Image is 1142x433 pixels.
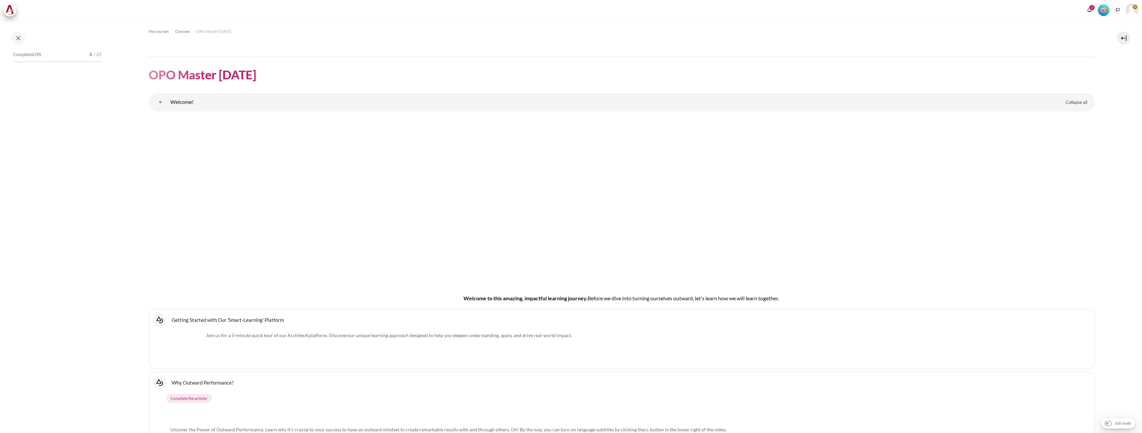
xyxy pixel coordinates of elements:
[149,67,256,83] h1: OPO Master [DATE]
[170,332,1073,339] p: Join us for a 5-minute quick tour of our ArchitecK platform. Discover
[175,29,190,35] span: Courses
[1095,4,1112,16] a: Level #1
[1098,4,1109,16] img: Level #1
[348,332,571,338] span: our unique learning approach designed to help you deepen understanding, apply, and drive real-wor...
[149,29,169,35] span: My courses
[650,427,727,432] span: button in the lower right of the video.
[196,29,231,35] span: OPO Master [DATE]
[348,332,572,338] span: .
[588,295,591,301] span: B
[1125,3,1139,17] a: User menu
[3,3,20,17] a: Architeck Architeck
[170,294,1074,302] h4: Welcome to this amazing, impactful learning journey.
[1085,5,1095,15] div: Show notification window with 2 new notifications
[171,396,207,401] span: Complete the activity
[1061,97,1092,108] a: Collapse all
[5,5,15,15] img: Architeck
[90,51,92,58] span: 0
[13,51,41,58] span: Completed 0%
[644,427,649,432] span: cc
[154,96,167,109] a: Welcome!
[175,28,190,36] a: Courses
[172,379,234,386] a: Why Outward Performance?
[591,295,779,301] span: efore we dive into turning ourselves outward, let's learn how we will learn together.
[1089,5,1095,10] div: 2
[13,50,102,69] a: Completed 0% 0 / 25
[166,393,1080,404] div: Completion requirements for Why Outward Performance?
[172,317,284,323] a: Getting Started with Our 'Smart-Learning' Platform
[94,51,102,58] span: / 25
[149,26,1095,37] nav: Navigation bar
[170,427,644,432] span: Uncover the Power of Outward Performance. Learn why it's crucial to your success to have an outwa...
[196,28,231,36] a: OPO Master [DATE]
[149,28,169,36] a: My courses
[1066,99,1087,106] span: Collapse all
[170,332,204,365] img: platform logo
[1113,5,1123,15] button: Languages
